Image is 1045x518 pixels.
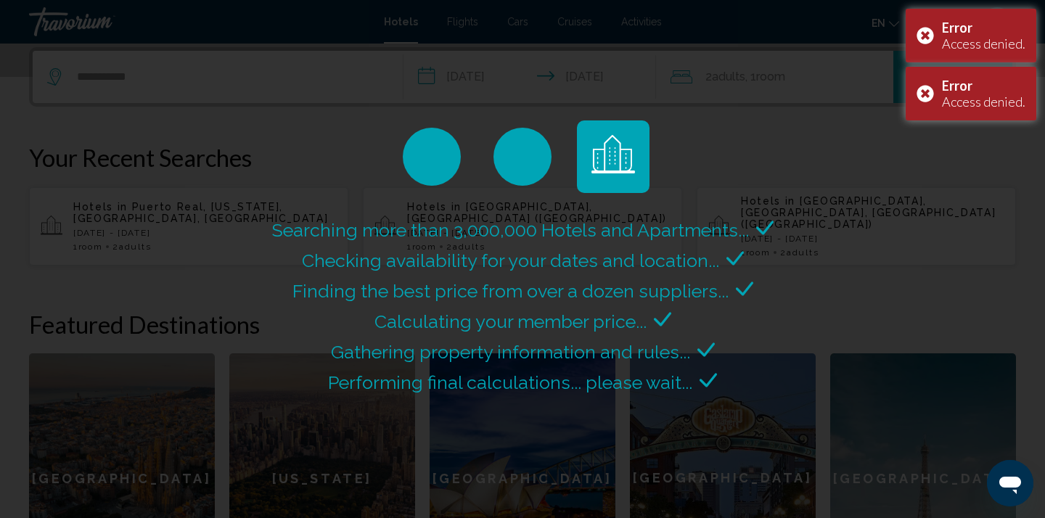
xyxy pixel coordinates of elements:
div: Error [942,20,1025,36]
iframe: Button to launch messaging window [987,460,1033,506]
span: Searching more than 3,000,000 Hotels and Apartments... [272,219,749,241]
div: Access denied. [942,94,1025,110]
span: Calculating your member price... [374,311,647,332]
span: Gathering property information and rules... [331,341,690,363]
div: Access denied. [942,36,1025,52]
div: Error [942,78,1025,94]
span: Finding the best price from over a dozen suppliers... [292,280,729,302]
span: Performing final calculations... please wait... [328,371,692,393]
span: Checking availability for your dates and location... [302,250,719,271]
